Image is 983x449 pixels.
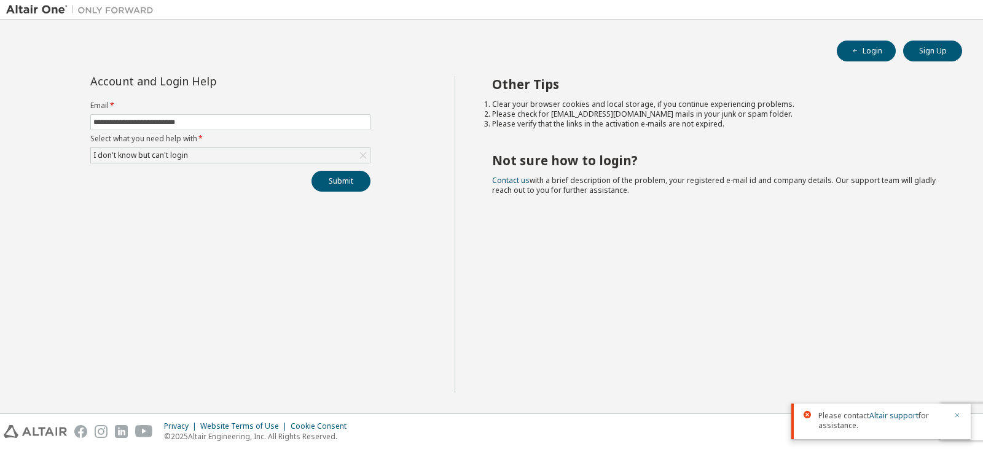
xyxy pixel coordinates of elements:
[115,425,128,438] img: linkedin.svg
[492,119,941,129] li: Please verify that the links in the activation e-mails are not expired.
[492,175,936,195] span: with a brief description of the problem, your registered e-mail id and company details. Our suppo...
[837,41,896,61] button: Login
[74,425,87,438] img: facebook.svg
[90,134,370,144] label: Select what you need help with
[492,175,530,185] a: Contact us
[164,421,200,431] div: Privacy
[492,152,941,168] h2: Not sure how to login?
[818,411,946,431] span: Please contact for assistance.
[4,425,67,438] img: altair_logo.svg
[200,421,291,431] div: Website Terms of Use
[90,76,315,86] div: Account and Login Help
[869,410,918,421] a: Altair support
[6,4,160,16] img: Altair One
[90,101,370,111] label: Email
[91,148,370,163] div: I don't know but can't login
[903,41,962,61] button: Sign Up
[92,149,190,162] div: I don't know but can't login
[311,171,370,192] button: Submit
[164,431,354,442] p: © 2025 Altair Engineering, Inc. All Rights Reserved.
[492,76,941,92] h2: Other Tips
[95,425,108,438] img: instagram.svg
[291,421,354,431] div: Cookie Consent
[492,100,941,109] li: Clear your browser cookies and local storage, if you continue experiencing problems.
[492,109,941,119] li: Please check for [EMAIL_ADDRESS][DOMAIN_NAME] mails in your junk or spam folder.
[135,425,153,438] img: youtube.svg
